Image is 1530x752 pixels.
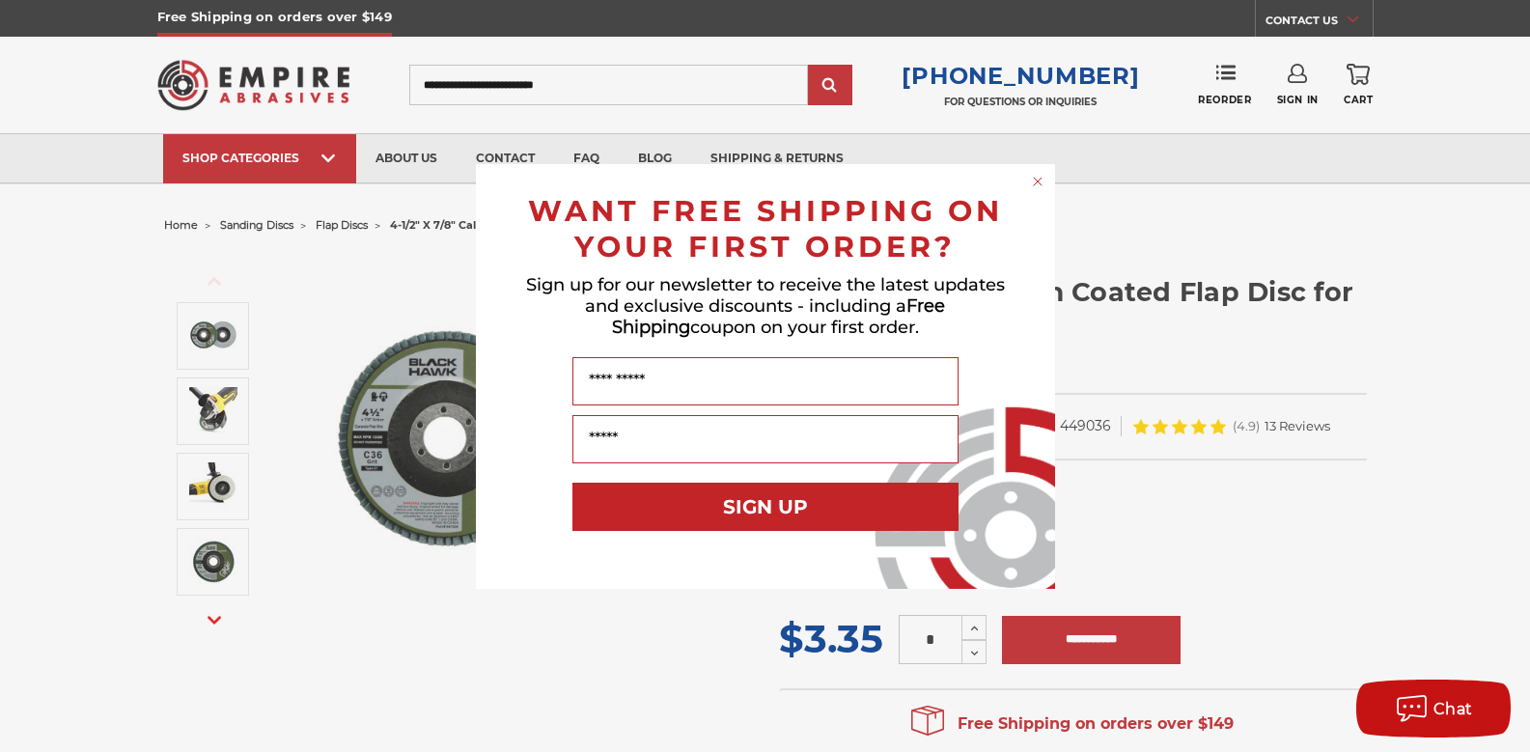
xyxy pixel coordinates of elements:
[1433,700,1473,718] span: Chat
[526,274,1005,338] span: Sign up for our newsletter to receive the latest updates and exclusive discounts - including a co...
[1028,172,1047,191] button: Close dialog
[528,193,1003,265] span: WANT FREE SHIPPING ON YOUR FIRST ORDER?
[612,295,946,338] span: Free Shipping
[1356,680,1511,738] button: Chat
[572,483,959,531] button: SIGN UP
